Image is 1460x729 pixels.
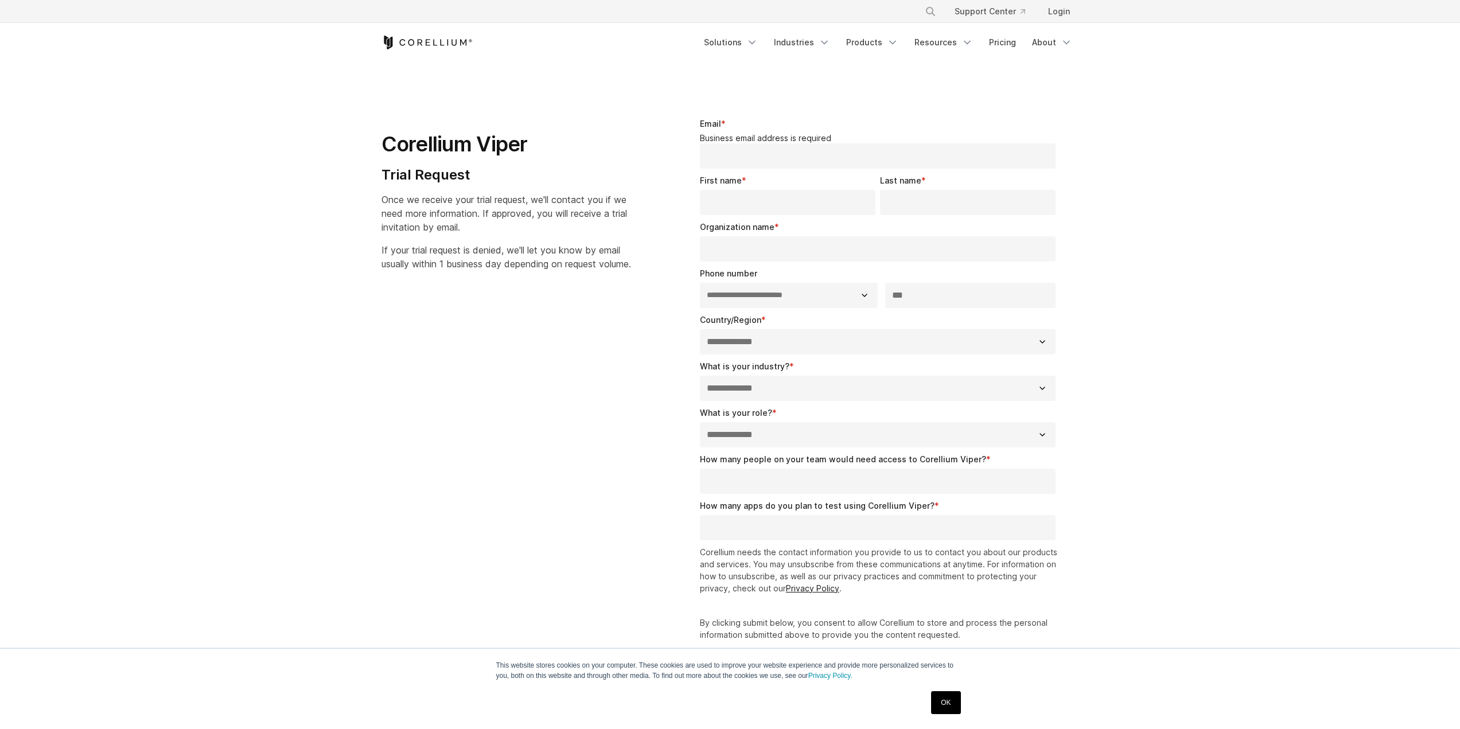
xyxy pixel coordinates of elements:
[700,454,986,464] span: How many people on your team would need access to Corellium Viper?
[839,32,905,53] a: Products
[700,133,1061,143] legend: Business email address is required
[786,583,839,593] a: Privacy Policy
[700,546,1061,594] p: Corellium needs the contact information you provide to us to contact you about our products and s...
[920,1,941,22] button: Search
[381,131,631,157] h1: Corellium Viper
[700,617,1061,641] p: By clicking submit below, you consent to allow Corellium to store and process the personal inform...
[1039,1,1079,22] a: Login
[381,166,631,184] h4: Trial Request
[767,32,837,53] a: Industries
[700,408,772,418] span: What is your role?
[1025,32,1079,53] a: About
[982,32,1023,53] a: Pricing
[700,501,935,510] span: How many apps do you plan to test using Corellium Viper?
[931,691,960,714] a: OK
[381,36,473,49] a: Corellium Home
[700,176,742,185] span: First name
[808,672,852,680] a: Privacy Policy.
[908,32,980,53] a: Resources
[381,194,627,233] span: Once we receive your trial request, we'll contact you if we need more information. If approved, y...
[700,361,789,371] span: What is your industry?
[697,32,765,53] a: Solutions
[700,268,757,278] span: Phone number
[700,222,774,232] span: Organization name
[697,32,1079,53] div: Navigation Menu
[945,1,1034,22] a: Support Center
[880,176,921,185] span: Last name
[381,244,631,270] span: If your trial request is denied, we'll let you know by email usually within 1 business day depend...
[911,1,1079,22] div: Navigation Menu
[496,660,964,681] p: This website stores cookies on your computer. These cookies are used to improve your website expe...
[700,119,721,128] span: Email
[700,315,761,325] span: Country/Region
